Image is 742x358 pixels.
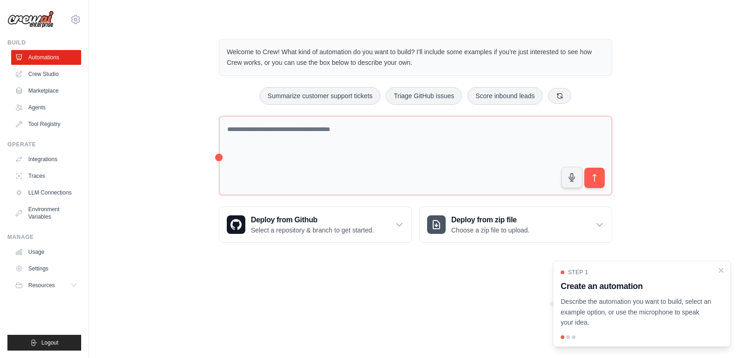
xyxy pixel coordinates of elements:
span: Logout [41,339,58,346]
a: Crew Studio [11,67,81,82]
h3: Deploy from Github [251,214,374,226]
a: Marketplace [11,83,81,98]
div: Manage [7,233,81,241]
a: Agents [11,100,81,115]
button: Triage GitHub issues [386,87,462,105]
div: Build [7,39,81,46]
a: Environment Variables [11,202,81,224]
a: Usage [11,245,81,259]
button: Resources [11,278,81,293]
a: LLM Connections [11,185,81,200]
div: Operate [7,141,81,148]
button: Close walkthrough [717,267,725,274]
p: Welcome to Crew! What kind of automation do you want to build? I'll include some examples if you'... [227,47,604,68]
img: Logo [7,11,54,28]
a: Integrations [11,152,81,167]
a: Settings [11,261,81,276]
button: Score inbound leads [467,87,543,105]
a: Tool Registry [11,117,81,132]
p: Choose a zip file to upload. [451,226,530,235]
span: Step 1 [568,269,588,276]
h3: Create an automation [561,280,712,293]
span: Resources [28,282,55,289]
button: Logout [7,335,81,351]
p: Describe the automation you want to build, select an example option, or use the microphone to spe... [561,296,712,328]
a: Traces [11,169,81,183]
h3: Deploy from zip file [451,214,530,226]
a: Automations [11,50,81,65]
p: Select a repository & branch to get started. [251,226,374,235]
button: Summarize customer support tickets [260,87,380,105]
